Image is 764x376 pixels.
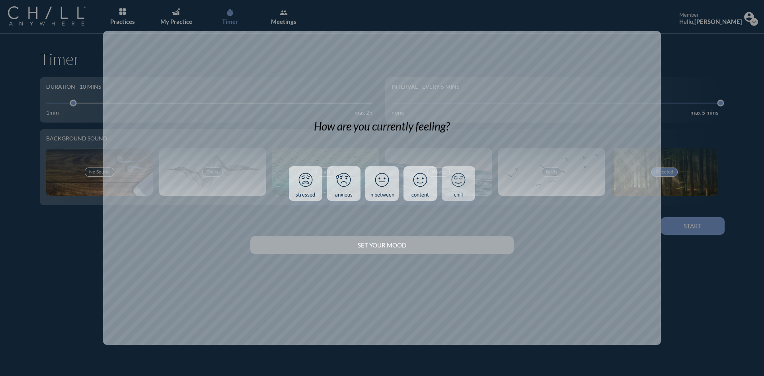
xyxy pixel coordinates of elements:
[335,192,353,198] div: anxious
[327,166,361,201] a: anxious
[289,166,322,201] a: stressed
[296,192,315,198] div: stressed
[403,166,437,201] a: content
[365,166,399,201] a: in between
[369,192,394,198] div: in between
[454,192,463,198] div: chill
[442,166,475,201] a: chill
[314,120,450,133] div: How are you currently feeling?
[411,192,429,198] div: content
